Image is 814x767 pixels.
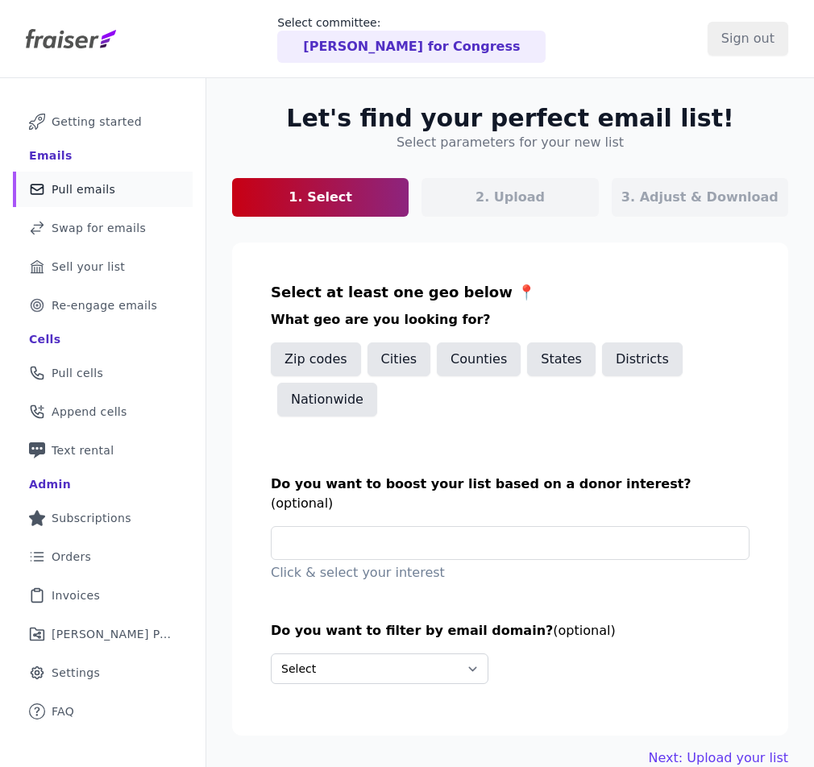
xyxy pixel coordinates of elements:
span: Pull emails [52,181,115,197]
span: [PERSON_NAME] Performance [52,626,173,642]
span: Sell your list [52,259,125,275]
p: 1. Select [289,188,352,207]
a: Getting started [13,104,193,139]
span: Swap for emails [52,220,146,236]
a: Settings [13,655,193,690]
h3: What geo are you looking for? [271,310,750,330]
a: Invoices [13,578,193,613]
button: Counties [437,342,521,376]
p: Select committee: [277,15,546,31]
input: Sign out [708,22,788,56]
div: Admin [29,476,71,492]
button: States [527,342,596,376]
button: Districts [602,342,683,376]
button: Zip codes [271,342,361,376]
a: FAQ [13,694,193,729]
a: [PERSON_NAME] Performance [13,616,193,652]
button: Cities [368,342,431,376]
a: Pull emails [13,172,193,207]
a: Swap for emails [13,210,193,246]
img: Fraiser Logo [26,29,116,48]
span: Settings [52,665,100,681]
a: Text rental [13,433,193,468]
button: Nationwide [277,383,377,417]
span: FAQ [52,703,74,719]
a: Subscriptions [13,500,193,536]
span: Pull cells [52,365,103,381]
span: Do you want to filter by email domain? [271,623,553,638]
span: Re-engage emails [52,297,157,313]
span: Do you want to boost your list based on a donor interest? [271,476,691,491]
a: Pull cells [13,355,193,391]
span: Orders [52,549,91,565]
a: Re-engage emails [13,288,193,323]
span: Append cells [52,404,127,420]
span: Getting started [52,114,142,130]
span: Invoices [52,587,100,603]
h2: Let's find your perfect email list! [286,104,733,133]
h4: Select parameters for your new list [397,133,624,152]
span: Select at least one geo below 📍 [271,284,535,301]
a: Sell your list [13,249,193,284]
a: 1. Select [232,178,409,217]
a: Select committee: [PERSON_NAME] for Congress [277,15,546,63]
p: [PERSON_NAME] for Congress [303,37,520,56]
span: Text rental [52,442,114,458]
span: (optional) [553,623,615,638]
div: Emails [29,147,73,164]
a: Append cells [13,394,193,429]
p: 2. Upload [476,188,545,207]
p: 3. Adjust & Download [621,188,779,207]
span: (optional) [271,495,333,511]
a: Orders [13,539,193,574]
p: Click & select your interest [271,563,750,583]
span: Subscriptions [52,510,131,526]
div: Cells [29,331,60,347]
